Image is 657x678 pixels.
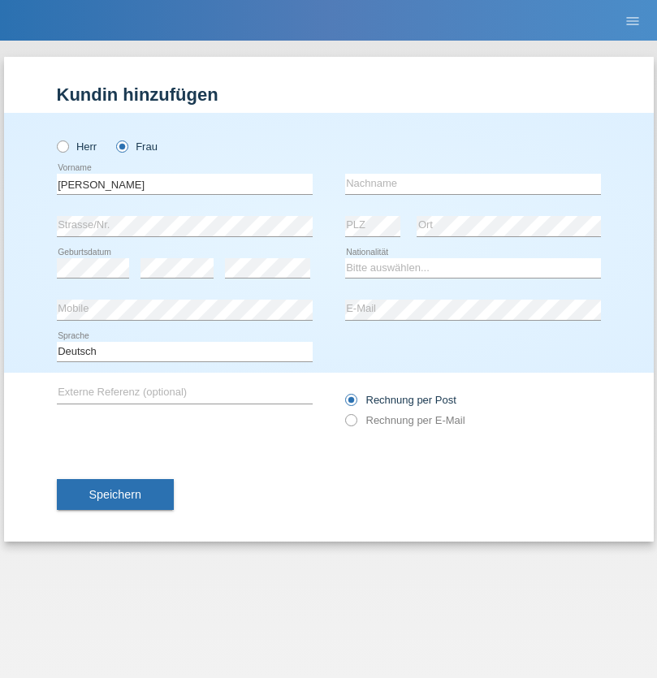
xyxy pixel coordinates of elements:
[345,394,356,414] input: Rechnung per Post
[57,479,174,510] button: Speichern
[345,414,465,426] label: Rechnung per E-Mail
[625,13,641,29] i: menu
[57,84,601,105] h1: Kundin hinzufügen
[57,140,67,151] input: Herr
[89,488,141,501] span: Speichern
[57,140,97,153] label: Herr
[345,394,456,406] label: Rechnung per Post
[116,140,127,151] input: Frau
[116,140,158,153] label: Frau
[345,414,356,434] input: Rechnung per E-Mail
[616,15,649,25] a: menu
